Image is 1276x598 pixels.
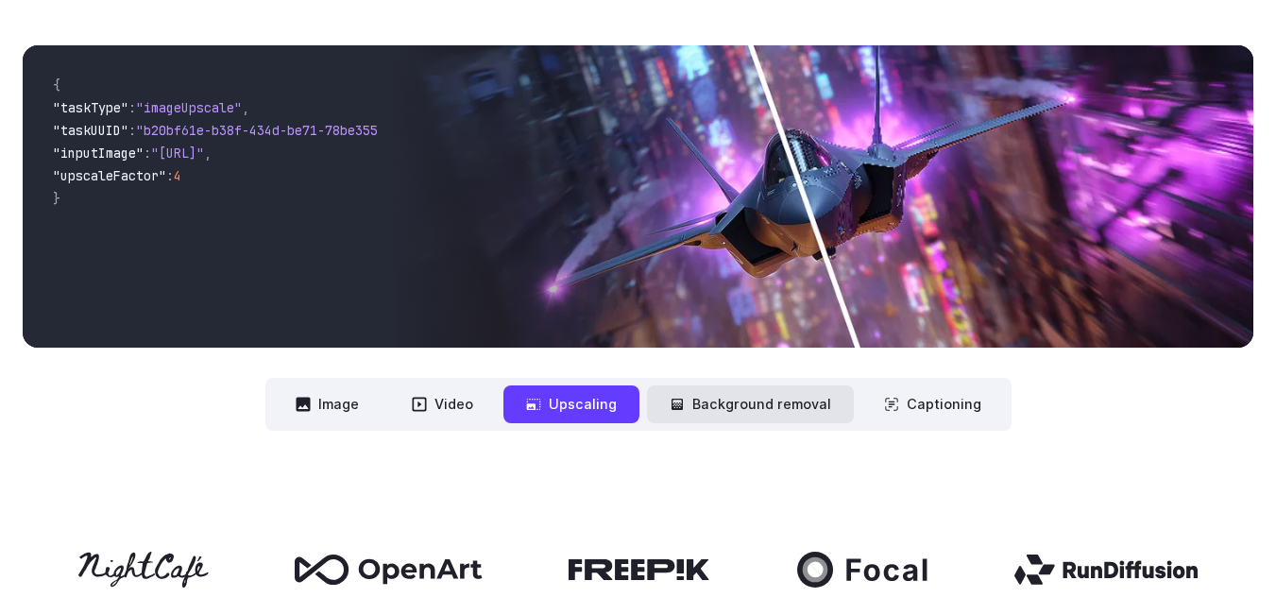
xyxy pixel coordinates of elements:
button: Captioning [861,385,1004,422]
span: "upscaleFactor" [53,167,166,184]
img: Futuristic stealth jet streaking through a neon-lit cityscape with glowing purple exhaust [392,45,1253,348]
span: 4 [174,167,181,184]
span: , [242,99,249,116]
button: Background removal [647,385,854,422]
span: : [128,99,136,116]
span: "taskUUID" [53,122,128,139]
span: "imageUpscale" [136,99,242,116]
span: } [53,190,60,207]
span: "[URL]" [151,145,204,162]
span: { [53,77,60,94]
span: : [166,167,174,184]
button: Image [273,385,382,422]
button: Upscaling [503,385,639,422]
button: Video [389,385,496,422]
span: "inputImage" [53,145,144,162]
span: : [128,122,136,139]
span: : [144,145,151,162]
span: "taskType" [53,99,128,116]
span: "b20bf61e-b38f-434d-be71-78be355d5795" [136,122,423,139]
span: , [204,145,212,162]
